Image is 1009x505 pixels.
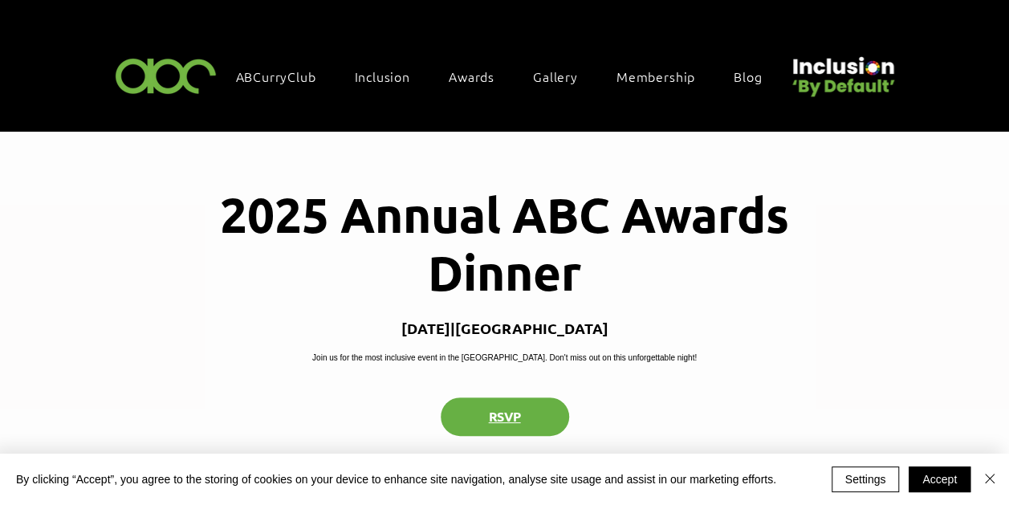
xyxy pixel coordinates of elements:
span: Blog [734,67,762,85]
img: Close [980,469,999,488]
button: RSVP [441,397,569,436]
button: Settings [832,466,900,492]
img: Untitled design (22).png [787,43,897,99]
button: Close [980,466,999,492]
div: Inclusion [347,59,434,93]
span: Gallery [533,67,578,85]
span: Inclusion [355,67,410,85]
div: Awards [441,59,519,93]
button: Accept [909,466,970,492]
span: Awards [449,67,494,85]
img: ABC-Logo-Blank-Background-01-01-2.png [111,51,222,99]
a: Blog [726,59,786,93]
nav: Site [228,59,787,93]
span: Membership [616,67,695,85]
p: [GEOGRAPHIC_DATA] [455,319,608,337]
a: ABCurryClub [228,59,340,93]
p: Join us for the most inclusive event in the [GEOGRAPHIC_DATA]. Don't miss out on this unforgettab... [312,352,697,364]
span: | [450,319,455,337]
a: Membership [608,59,719,93]
a: Gallery [525,59,602,93]
p: [DATE] [401,319,450,337]
h1: 2025 Annual ABC Awards Dinner [166,185,843,300]
span: ABCurryClub [236,67,316,85]
span: By clicking “Accept”, you agree to the storing of cookies on your device to enhance site navigati... [16,472,776,487]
